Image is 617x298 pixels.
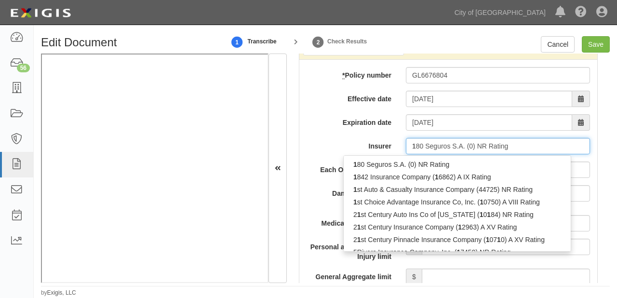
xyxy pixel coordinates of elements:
strong: 1 [357,211,361,218]
strong: 1 [353,198,357,206]
label: Expiration date [299,114,399,127]
div: 842 Insurance Company ( 6862) A IX Rating [344,171,571,183]
strong: 1 [487,211,491,218]
div: 2 st Century Auto Ins Co of [US_STATE] ( 0 84) NR Rating [344,208,571,221]
small: by [41,289,76,297]
strong: 1 [357,236,361,244]
span: $ [406,269,422,285]
input: MM/DD/YYYY [406,91,572,107]
a: Exigis, LLC [47,289,76,296]
label: Each Occurrence limit [299,162,399,175]
a: City of [GEOGRAPHIC_DATA] [450,3,550,22]
div: st Auto & Casualty Insurance Company (44725) NR Rating [344,183,571,196]
strong: 1 [486,236,490,244]
input: Save [582,36,610,53]
div: 2 st Century Insurance Company ( 2963) A XV Rating [344,221,571,233]
img: logo-5460c22ac91f19d4615b14bd174203de0afe785f0fc80cf4dbbc73dc1793850b.png [7,4,74,22]
label: Policy number [299,67,399,80]
div: 5Rivers Insurance Company, Inc. ( 7459) NR Rating [344,246,571,258]
input: Search by Insurer name or NAIC number [406,138,590,154]
input: MM/DD/YYYY [406,114,572,131]
strong: 1 [357,223,361,231]
strong: 1 [353,161,357,168]
strong: 1 [480,211,483,218]
label: Personal and Advertising Injury limit [299,239,399,261]
strong: 1 [353,173,357,181]
div: 2 st Century Pinnacle Insurance Company ( 07 0) A XV Rating [344,233,571,246]
a: Check Results [311,31,325,52]
strong: 1 [458,223,462,231]
div: 80 Seguros S.A. (0) NR Rating [344,158,571,171]
strong: 1 [230,37,244,48]
label: Medical Expense limit [299,215,399,228]
i: Help Center - Complianz [575,7,587,18]
label: General Aggregate limit [299,269,399,282]
abbr: required [342,71,345,79]
label: Insurer [299,138,399,151]
a: Cancel [541,36,575,53]
strong: 2 [311,37,325,48]
strong: 1 [480,198,483,206]
strong: 1 [497,236,501,244]
a: 1 [230,31,244,52]
div: st Choice Advantage Insurance Co, Inc. ( 0750) A VIII Rating [344,196,571,208]
label: Effective date [299,91,399,104]
div: 56 [17,64,30,72]
small: Transcribe [248,38,277,45]
small: Check Results [327,38,367,45]
strong: 1 [457,248,461,256]
strong: 1 [353,186,357,193]
strong: 1 [435,173,439,181]
h1: Edit Document [41,36,221,49]
label: Damage to Rented Premises limit [299,185,399,208]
